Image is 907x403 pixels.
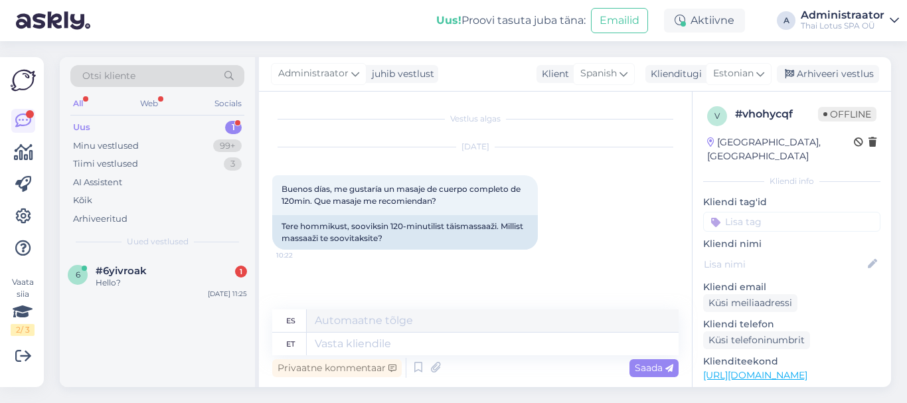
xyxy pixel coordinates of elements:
div: All [70,95,86,112]
a: AdministraatorThai Lotus SPA OÜ [801,10,899,31]
span: v [714,111,720,121]
span: Otsi kliente [82,69,135,83]
div: Klienditugi [645,67,702,81]
div: Hello? [96,277,247,289]
div: 1 [225,121,242,134]
input: Lisa tag [703,212,880,232]
span: Saada [635,362,673,374]
span: Offline [818,107,876,121]
div: AI Assistent [73,176,122,189]
span: Buenos días, me gustaría un masaje de cuerpo completo de 120min. Que masaje me recomiendan? [282,184,523,206]
span: Administraator [278,66,349,81]
p: Kliendi telefon [703,317,880,331]
div: Vestlus algas [272,113,679,125]
button: Emailid [591,8,648,33]
div: # vhohycqf [735,106,818,122]
div: A [777,11,795,30]
span: 6 [76,270,80,280]
div: 1 [235,266,247,278]
div: Kliendi info [703,175,880,187]
div: [DATE] 11:25 [208,289,247,299]
div: juhib vestlust [367,67,434,81]
div: 3 [224,157,242,171]
div: Arhiveeritud [73,212,127,226]
div: Tiimi vestlused [73,157,138,171]
p: Vaata edasi ... [703,386,880,398]
span: Estonian [713,66,754,81]
div: Vaata siia [11,276,35,336]
p: Kliendi tag'id [703,195,880,209]
a: [URL][DOMAIN_NAME] [703,369,807,381]
div: [DATE] [272,141,679,153]
div: Administraator [801,10,884,21]
div: Klient [536,67,569,81]
div: [GEOGRAPHIC_DATA], [GEOGRAPHIC_DATA] [707,135,854,163]
p: Kliendi email [703,280,880,294]
div: et [286,333,295,355]
span: 10:22 [276,250,326,260]
div: Thai Lotus SPA OÜ [801,21,884,31]
span: Spanish [580,66,617,81]
div: Web [137,95,161,112]
div: Aktiivne [664,9,745,33]
b: Uus! [436,14,461,27]
div: Küsi meiliaadressi [703,294,797,312]
p: Klienditeekond [703,355,880,368]
img: Askly Logo [11,68,36,93]
div: Tere hommikust, sooviksin 120-minutilist täismassaaži. Millist massaaži te soovitaksite? [272,215,538,250]
div: Socials [212,95,244,112]
div: 2 / 3 [11,324,35,336]
div: Küsi telefoninumbrit [703,331,810,349]
span: #6yivroak [96,265,147,277]
div: Uus [73,121,90,134]
div: Minu vestlused [73,139,139,153]
span: Uued vestlused [127,236,189,248]
div: Arhiveeri vestlus [777,65,879,83]
div: Privaatne kommentaar [272,359,402,377]
p: Kliendi nimi [703,237,880,251]
input: Lisa nimi [704,257,865,272]
div: Proovi tasuta juba täna: [436,13,586,29]
div: es [286,309,295,332]
div: Kõik [73,194,92,207]
div: 99+ [213,139,242,153]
